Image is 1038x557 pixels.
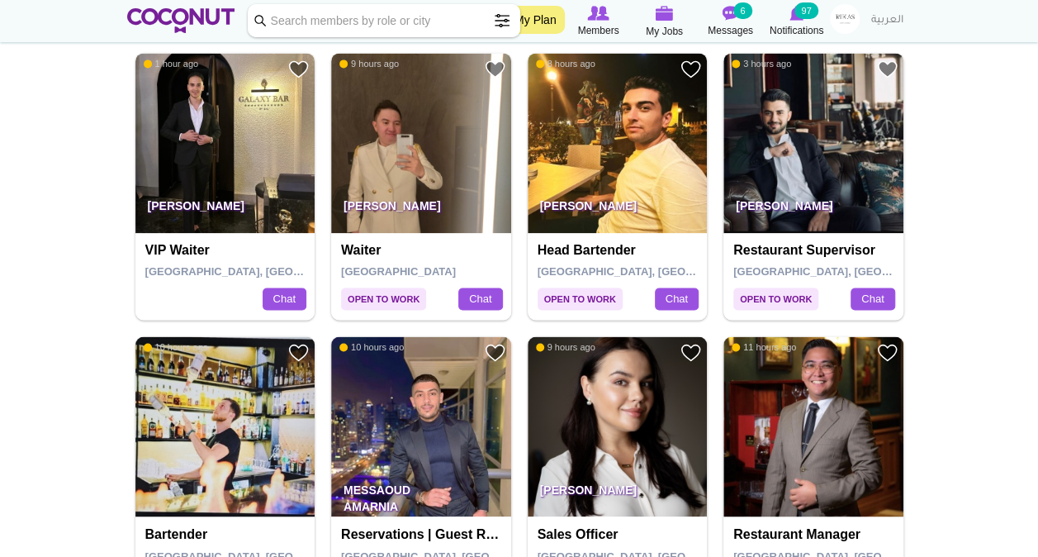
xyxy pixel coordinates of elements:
h4: Waiter [341,243,505,258]
span: [GEOGRAPHIC_DATA], [GEOGRAPHIC_DATA] [538,265,773,278]
span: 8 hours ago [536,58,595,69]
img: Messages [723,6,739,21]
span: Notifications [770,22,823,39]
a: Add to Favourites [680,342,701,363]
p: [PERSON_NAME] [135,187,315,233]
p: [PERSON_NAME] [331,187,511,233]
a: Add to Favourites [485,59,505,79]
span: 1 hour ago [144,58,199,69]
h4: Reservations | Guest relation [341,526,505,541]
img: Notifications [789,6,803,21]
h4: Head Bartender [538,243,702,258]
h4: Sales officer [538,526,702,541]
h4: Restaurant Manager [733,526,898,541]
a: Chat [851,288,894,311]
a: Add to Favourites [877,342,898,363]
h4: Bartender [145,526,310,541]
a: Add to Favourites [877,59,898,79]
h4: VIP waiter [145,243,310,258]
span: Messages [708,22,753,39]
a: My Plan [506,6,565,34]
a: Add to Favourites [680,59,701,79]
h4: Restaurant supervisor [733,243,898,258]
span: [GEOGRAPHIC_DATA], [GEOGRAPHIC_DATA] [733,265,969,278]
img: Browse Members [587,6,609,21]
p: [PERSON_NAME] [528,187,708,233]
small: 6 [733,2,751,19]
a: Add to Favourites [288,342,309,363]
span: Open to Work [538,288,623,310]
input: Search members by role or city [248,4,520,37]
span: 11 hours ago [732,341,796,353]
img: My Jobs [656,6,674,21]
span: 9 hours ago [339,58,399,69]
span: 9 hours ago [536,341,595,353]
a: Chat [458,288,502,311]
span: [GEOGRAPHIC_DATA] [341,265,456,278]
span: Members [577,22,619,39]
span: Open to Work [733,288,818,310]
span: Open to Work [341,288,426,310]
a: Add to Favourites [288,59,309,79]
a: Notifications Notifications 97 [764,4,830,39]
img: Home [127,8,235,33]
a: Browse Members Members [566,4,632,39]
p: [PERSON_NAME] [723,187,903,233]
small: 97 [794,2,818,19]
a: My Jobs My Jobs [632,4,698,40]
span: 10 hours ago [144,341,208,353]
a: Chat [655,288,699,311]
a: العربية [863,4,912,37]
span: 3 hours ago [732,58,791,69]
p: [PERSON_NAME] [528,470,708,517]
a: Messages Messages 6 [698,4,764,39]
span: My Jobs [646,23,683,40]
span: 10 hours ago [339,341,404,353]
p: Messaoud Amarnia [331,470,511,517]
a: Chat [263,288,306,311]
a: Add to Favourites [485,342,505,363]
span: [GEOGRAPHIC_DATA], [GEOGRAPHIC_DATA] [145,265,381,278]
